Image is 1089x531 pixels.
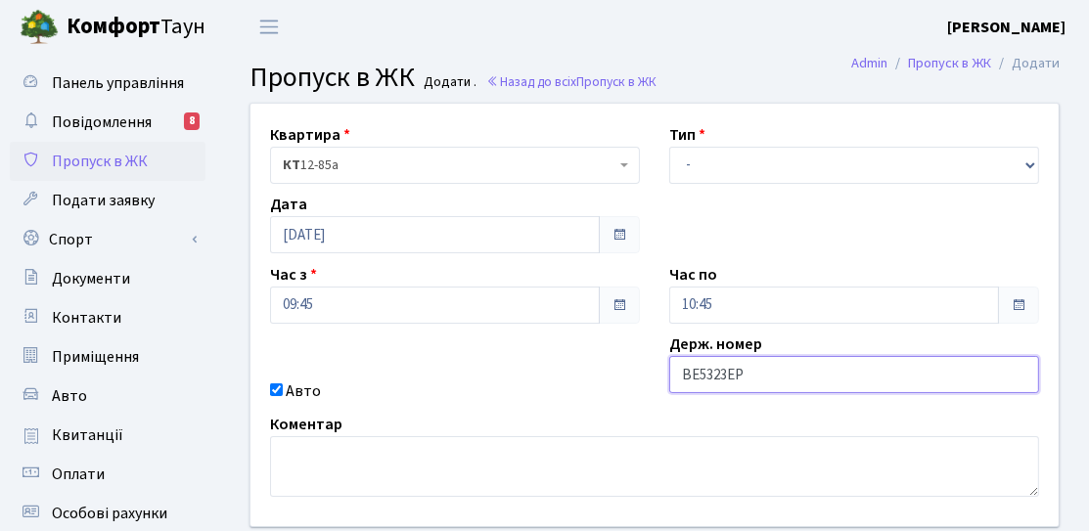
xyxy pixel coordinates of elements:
[52,111,152,133] span: Повідомлення
[851,53,887,73] a: Admin
[10,455,205,494] a: Оплати
[270,147,640,184] span: <b>КТ</b>&nbsp;&nbsp;&nbsp;&nbsp;12-85а
[283,155,615,175] span: <b>КТ</b>&nbsp;&nbsp;&nbsp;&nbsp;12-85а
[67,11,205,44] span: Таун
[52,307,121,329] span: Контакти
[270,193,307,216] label: Дата
[270,263,317,287] label: Час з
[52,151,148,172] span: Пропуск в ЖК
[52,503,167,524] span: Особові рахунки
[250,58,415,97] span: Пропуск в ЖК
[10,142,205,181] a: Пропуск в ЖК
[10,220,205,259] a: Спорт
[184,112,200,130] div: 8
[286,379,321,403] label: Авто
[908,53,991,73] a: Пропуск в ЖК
[52,424,123,446] span: Квитанції
[10,181,205,220] a: Подати заявку
[270,123,350,147] label: Квартира
[10,376,205,416] a: Авто
[10,298,205,337] a: Контакти
[283,155,300,175] b: КТ
[669,356,1039,393] input: AA0001AA
[52,346,139,368] span: Приміщення
[10,64,205,103] a: Панель управління
[486,72,657,91] a: Назад до всіхПропуск в ЖК
[421,74,477,91] small: Додати .
[10,337,205,376] a: Приміщення
[669,263,717,287] label: Час по
[669,332,762,356] label: Держ. номер
[822,43,1089,84] nav: breadcrumb
[245,11,294,43] button: Переключити навігацію
[947,17,1066,38] b: [PERSON_NAME]
[10,416,205,455] a: Квитанції
[10,103,205,142] a: Повідомлення8
[669,123,705,147] label: Тип
[947,16,1066,39] a: [PERSON_NAME]
[991,53,1060,74] li: Додати
[52,190,155,211] span: Подати заявку
[576,72,657,91] span: Пропуск в ЖК
[52,464,105,485] span: Оплати
[52,385,87,407] span: Авто
[52,268,130,289] span: Документи
[52,72,184,94] span: Панель управління
[10,259,205,298] a: Документи
[270,413,342,436] label: Коментар
[20,8,59,47] img: logo.png
[67,11,160,42] b: Комфорт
